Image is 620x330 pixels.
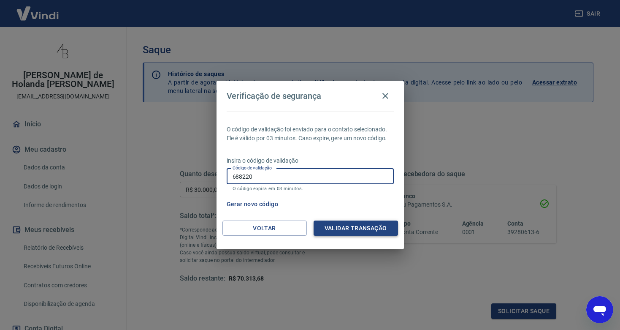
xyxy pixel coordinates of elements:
[223,196,282,212] button: Gerar novo código
[227,125,394,143] p: O código de validação foi enviado para o contato selecionado. Ele é válido por 03 minutos. Caso e...
[314,221,398,236] button: Validar transação
[233,186,388,191] p: O código expira em 03 minutos.
[586,296,613,323] iframe: Botão para abrir a janela de mensagens
[227,156,394,165] p: Insira o código de validação
[233,165,272,171] label: Código de validação
[227,91,322,101] h4: Verificação de segurança
[222,221,307,236] button: Voltar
